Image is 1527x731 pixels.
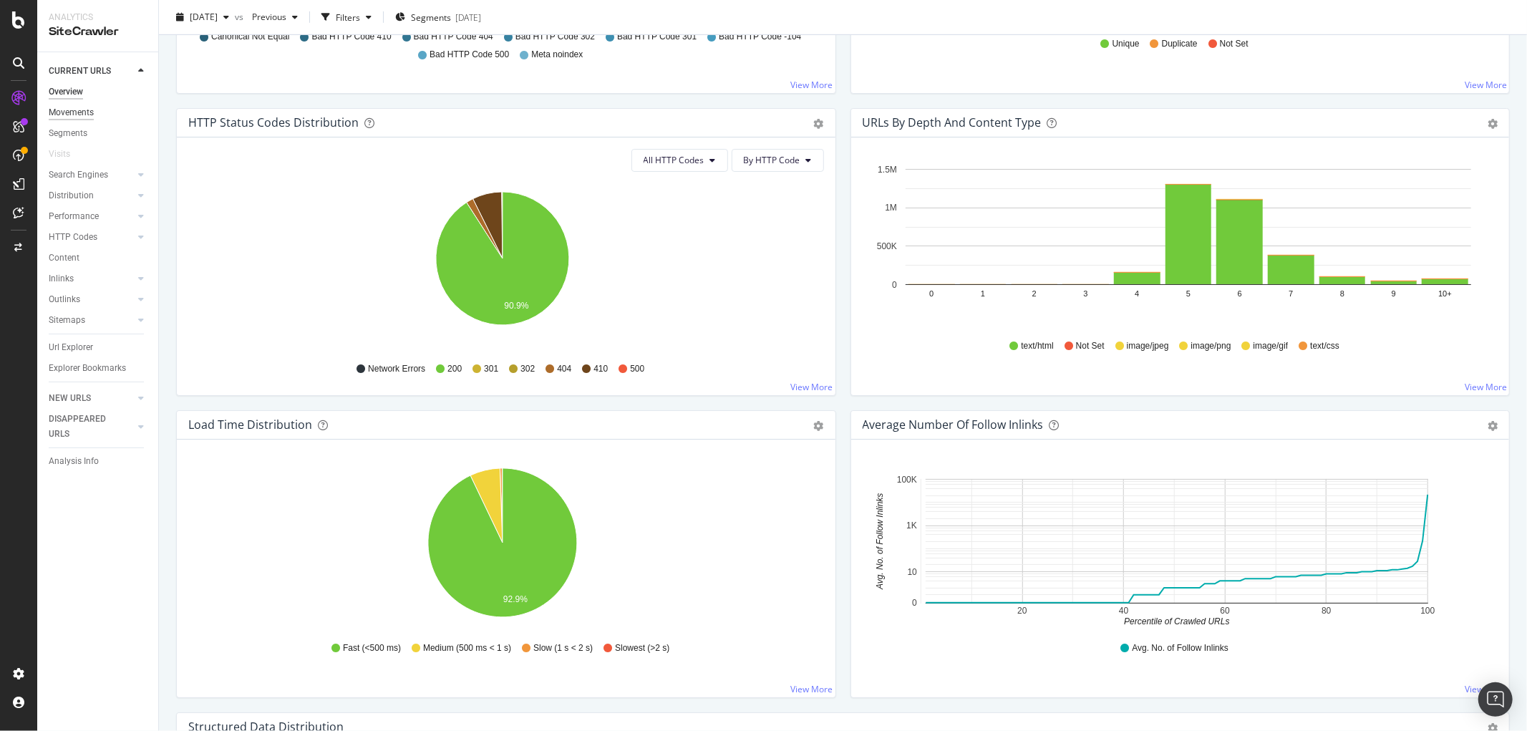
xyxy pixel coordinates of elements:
a: Inlinks [49,271,134,286]
a: View More [1465,381,1507,393]
a: View More [1465,79,1507,91]
div: Average Number of Follow Inlinks [863,417,1044,432]
span: Not Set [1076,340,1105,352]
div: Segments [49,126,87,141]
div: URLs by Depth and Content Type [863,115,1042,130]
div: Performance [49,209,99,224]
span: image/gif [1254,340,1289,352]
text: 1K [906,521,917,531]
div: SiteCrawler [49,24,147,40]
text: 20 [1017,606,1027,616]
span: Not Set [1220,38,1249,50]
text: 0 [929,289,934,298]
text: 1M [885,203,897,213]
div: Movements [49,105,94,120]
text: 80 [1322,606,1332,616]
span: text/html [1021,340,1053,352]
a: Visits [49,147,84,162]
a: Sitemaps [49,313,134,328]
img: logo_orange.svg [23,23,34,34]
button: Segments[DATE] [389,6,487,29]
svg: A chart. [863,463,1491,629]
span: 410 [593,363,608,375]
div: Keyword (traffico) [160,84,238,94]
div: Analytics [49,11,147,24]
div: gear [1488,119,1498,129]
div: Visits [49,147,70,162]
text: 6 [1237,289,1241,298]
span: 404 [557,363,571,375]
span: Network Errors [368,363,425,375]
span: Meta noindex [531,49,583,61]
div: Content [49,251,79,266]
span: By HTTP Code [744,154,800,166]
span: image/jpeg [1127,340,1169,352]
text: 0 [892,280,897,290]
img: tab_domain_overview_orange.svg [59,83,71,95]
div: HTTP Codes [49,230,97,245]
a: Content [49,251,148,266]
a: View More [791,79,833,91]
a: Explorer Bookmarks [49,361,148,376]
span: 301 [484,363,498,375]
span: Bad HTTP Code 404 [414,31,493,43]
div: HTTP Status Codes Distribution [188,115,359,130]
span: All HTTP Codes [644,154,704,166]
span: Previous [246,11,286,23]
div: Distribution [49,188,94,203]
a: DISAPPEARED URLS [49,412,134,442]
div: NEW URLS [49,391,91,406]
span: text/css [1310,340,1339,352]
text: 1.5M [878,165,897,175]
a: Segments [49,126,148,141]
span: Bad HTTP Code 500 [430,49,509,61]
text: 2 [1032,289,1036,298]
a: HTTP Codes [49,230,134,245]
text: 8 [1340,289,1344,298]
text: 9 [1391,289,1395,298]
span: Unique [1112,38,1140,50]
div: Overview [49,84,83,100]
text: 10+ [1438,289,1452,298]
div: [DATE] [455,11,481,23]
svg: A chart. [188,183,817,349]
button: By HTTP Code [732,149,824,172]
span: Bad HTTP Code 301 [617,31,697,43]
div: Url Explorer [49,340,93,355]
button: Previous [246,6,304,29]
a: Analysis Info [49,454,148,469]
text: 7 [1289,289,1293,298]
div: gear [814,421,824,431]
a: View More [791,381,833,393]
div: Dominio [75,84,110,94]
div: Analysis Info [49,454,99,469]
span: 200 [447,363,462,375]
span: 302 [520,363,535,375]
a: Distribution [49,188,134,203]
div: Dominio: [DOMAIN_NAME] [37,37,160,49]
a: NEW URLS [49,391,134,406]
text: 3 [1083,289,1087,298]
a: Movements [49,105,148,120]
span: Bad HTTP Code -104 [719,31,801,43]
a: Performance [49,209,134,224]
img: website_grey.svg [23,37,34,49]
text: 40 [1118,606,1128,616]
div: Sitemaps [49,313,85,328]
div: v 4.0.25 [40,23,70,34]
a: View More [1465,683,1507,695]
div: Load Time Distribution [188,417,312,432]
span: Fast (<500 ms) [343,642,401,654]
span: Slow (1 s < 2 s) [533,642,593,654]
text: 100 [1420,606,1435,616]
text: 5 [1186,289,1190,298]
text: 4 [1135,289,1139,298]
span: 500 [630,363,644,375]
div: Search Engines [49,168,108,183]
span: image/png [1191,340,1231,352]
div: Outlinks [49,292,80,307]
text: 92.9% [503,594,528,604]
a: CURRENT URLS [49,64,134,79]
div: CURRENT URLS [49,64,111,79]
